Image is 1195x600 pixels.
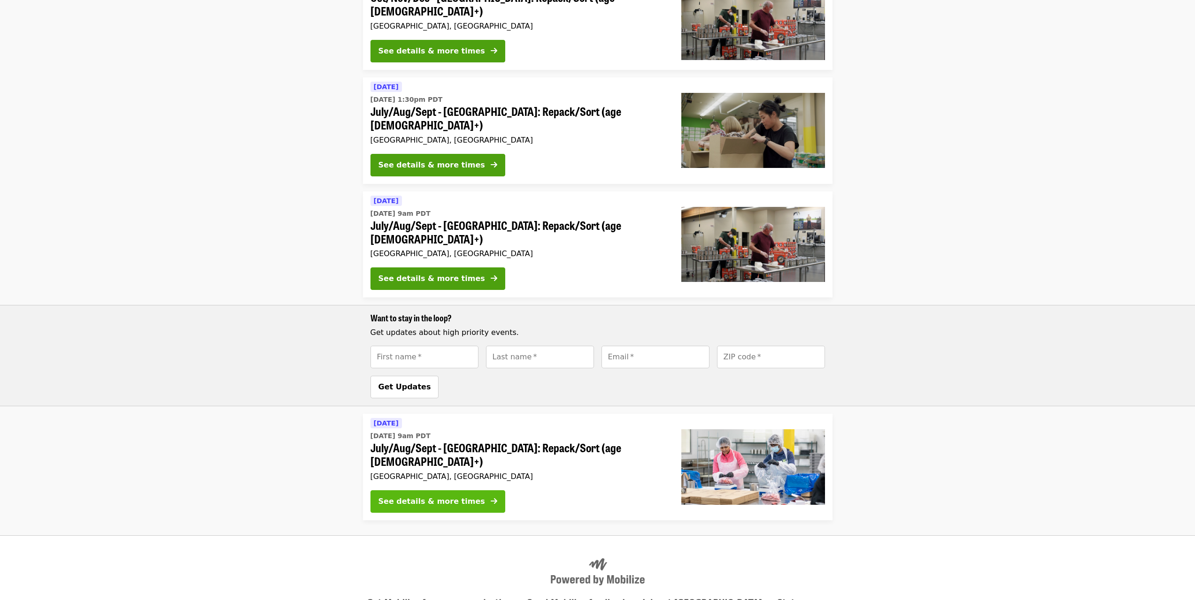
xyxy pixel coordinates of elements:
div: See details & more times [378,496,485,507]
div: See details & more times [378,159,485,171]
div: [GEOGRAPHIC_DATA], [GEOGRAPHIC_DATA] [370,472,666,481]
a: See details for "July/Aug/Sept - Portland: Repack/Sort (age 8+)" [363,77,833,184]
div: [GEOGRAPHIC_DATA], [GEOGRAPHIC_DATA] [370,22,666,30]
input: [object Object] [717,346,825,368]
div: [GEOGRAPHIC_DATA], [GEOGRAPHIC_DATA] [370,249,666,258]
button: See details & more times [370,490,505,513]
i: arrow-right icon [491,497,497,506]
span: [DATE] [374,83,399,91]
a: See details for "July/Aug/Sept - Beaverton: Repack/Sort (age 10+)" [363,414,833,520]
i: arrow-right icon [491,274,497,283]
i: arrow-right icon [491,46,497,55]
span: July/Aug/Sept - [GEOGRAPHIC_DATA]: Repack/Sort (age [DEMOGRAPHIC_DATA]+) [370,219,666,246]
div: See details & more times [378,273,485,284]
i: arrow-right icon [491,160,497,169]
button: Get Updates [370,376,439,398]
button: See details & more times [370,40,505,62]
span: July/Aug/Sept - [GEOGRAPHIC_DATA]: Repack/Sort (age [DEMOGRAPHIC_DATA]+) [370,441,666,468]
time: [DATE] 9am PDT [370,209,431,219]
span: Get Updates [378,382,431,391]
input: [object Object] [370,346,478,368]
span: Want to stay in the loop? [370,311,452,324]
input: [object Object] [601,346,709,368]
button: See details & more times [370,267,505,290]
span: July/Aug/Sept - [GEOGRAPHIC_DATA]: Repack/Sort (age [DEMOGRAPHIC_DATA]+) [370,105,666,132]
div: See details & more times [378,46,485,57]
button: See details & more times [370,154,505,176]
span: Get updates about high priority events. [370,328,519,337]
a: See details for "July/Aug/Sept - Portland: Repack/Sort (age 16+)" [363,191,833,298]
div: [GEOGRAPHIC_DATA], [GEOGRAPHIC_DATA] [370,136,666,144]
time: [DATE] 1:30pm PDT [370,95,443,105]
img: July/Aug/Sept - Portland: Repack/Sort (age 8+) organized by Oregon Food Bank [681,93,825,168]
span: [DATE] [374,419,399,427]
img: Powered by Mobilize [551,558,645,585]
span: [DATE] [374,197,399,205]
time: [DATE] 9am PDT [370,431,431,441]
img: July/Aug/Sept - Beaverton: Repack/Sort (age 10+) organized by Oregon Food Bank [681,429,825,504]
input: [object Object] [486,346,594,368]
img: July/Aug/Sept - Portland: Repack/Sort (age 16+) organized by Oregon Food Bank [681,207,825,282]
